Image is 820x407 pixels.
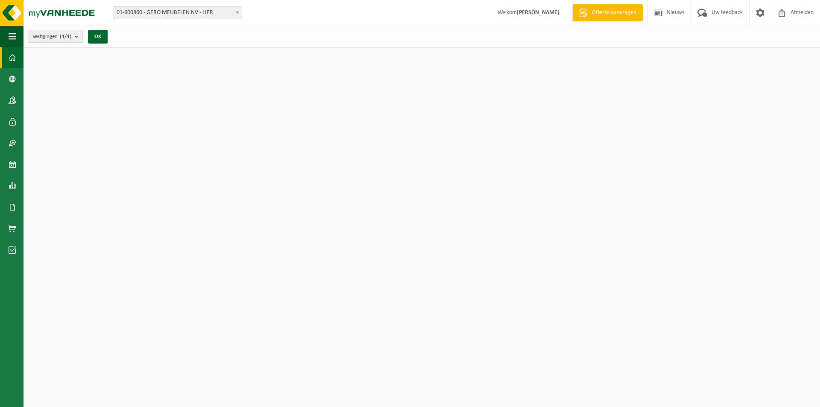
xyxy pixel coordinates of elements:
span: 01-600860 - GERO MEUBELEN NV - LIER [113,6,242,19]
a: Offerte aanvragen [572,4,643,21]
count: (4/4) [60,34,71,39]
span: Offerte aanvragen [590,9,638,17]
strong: [PERSON_NAME] [517,9,559,16]
button: Vestigingen(4/4) [28,30,83,43]
span: Vestigingen [32,30,71,43]
span: 01-600860 - GERO MEUBELEN NV - LIER [113,7,242,19]
button: OK [88,30,108,44]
